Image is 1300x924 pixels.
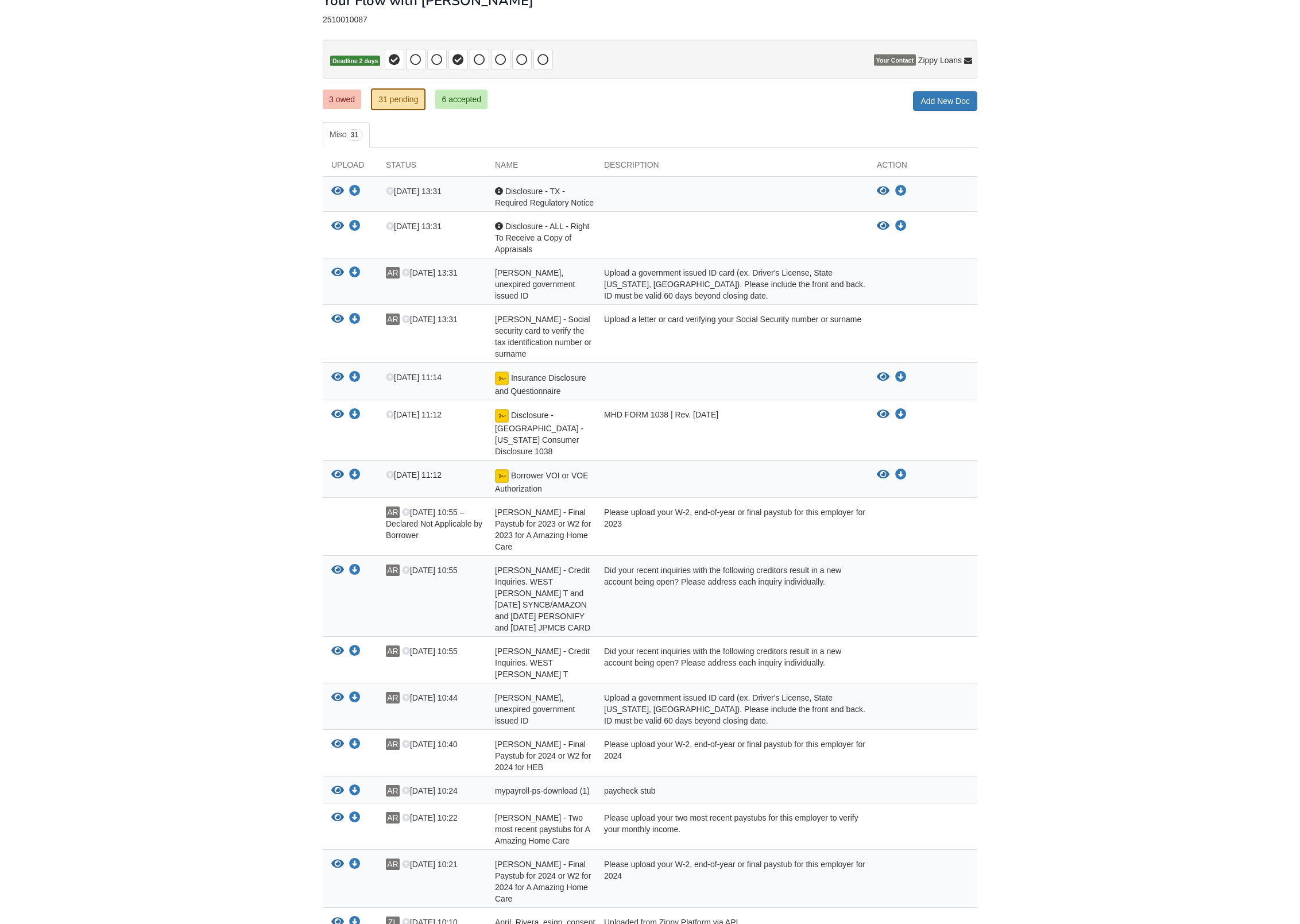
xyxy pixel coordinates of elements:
a: Download Insurance Disclosure and Questionnaire [895,373,907,382]
button: View April Rivera - Two most recent paystubs for A Amazing Home Care [331,812,344,824]
span: [PERSON_NAME] - Final Paystub for 2024 or W2 for 2024 for A Amazing Home Care [495,860,591,903]
span: [DATE] 10:22 [402,813,458,822]
span: Your Contact [874,55,916,66]
span: AR [386,859,400,870]
button: View Pedro Rivera - Social security card to verify the tax identification number or surname [331,314,344,326]
button: View April Rivera - Valid, unexpired government issued ID [331,692,344,704]
span: Disclosure - TX - Required Regulatory Notice [495,187,594,207]
span: [PERSON_NAME] - Social security card to verify the tax identification number or surname [495,315,591,358]
button: View April Rivera - Credit Inquiries. WEST FINAN T and 9/12/25 SYNCB/AMAZON and 9/10/25 PERSONIFY... [331,565,344,577]
button: View Disclosure - ALL - Right To Receive a Copy of Appraisals [331,221,344,233]
div: Name [486,159,595,176]
span: Deadline 2 days [330,56,380,67]
span: Zippy Loans [918,55,962,66]
a: Download Disclosure - ALL - Right To Receive a Copy of Appraisals [895,222,907,231]
button: View Insurance Disclosure and Questionnaire [877,372,889,383]
a: Download Disclosure - ALL - Right To Receive a Copy of Appraisals [349,222,361,231]
div: Please upload your W-2, end-of-year or final paystub for this employer for 2023 [595,507,868,552]
span: AR [386,739,400,750]
div: Upload a letter or card verifying your Social Security number or surname [595,314,868,359]
span: [DATE] 10:40 [402,740,458,749]
span: [DATE] 13:31 [402,315,458,324]
span: [DATE] 10:44 [402,693,458,702]
span: [DATE] 11:12 [386,470,442,480]
span: [DATE] 10:21 [402,860,458,869]
div: Did your recent inquiries with the following creditors result in a new account being open? Please... [595,565,868,633]
span: AR [386,785,400,797]
button: View April Rivera - Final Paystub for 2024 or W2 for 2024 for A Amazing Home Care [331,859,344,871]
span: [PERSON_NAME] - Final Paystub for 2023 or W2 for 2023 for A Amazing Home Care [495,508,591,551]
div: Status [377,159,486,176]
span: mypayroll-ps-download (1) [495,786,590,795]
button: View mypayroll-ps-download (1) [331,785,344,797]
div: Upload [323,159,377,176]
div: Upload a government issued ID card (ex. Driver's License, State [US_STATE], [GEOGRAPHIC_DATA]). P... [595,692,868,726]
div: Description [595,159,868,176]
span: [PERSON_NAME], unexpired government issued ID [495,693,575,725]
a: Download Disclosure - TX - Required Regulatory Notice [895,187,907,196]
span: AR [386,507,400,518]
span: [DATE] 13:31 [386,222,442,231]
button: View Pedro Rivera - Valid, unexpired government issued ID [331,267,344,279]
a: Download Pedro Rivera - Social security card to verify the tax identification number or surname [349,315,361,324]
div: Please upload your W-2, end-of-year or final paystub for this employer for 2024 [595,859,868,904]
span: [PERSON_NAME] - Credit Inquiries. WEST [PERSON_NAME] T and [DATE] SYNCB/AMAZON and [DATE] PERSONI... [495,566,590,632]
a: Download Disclosure - TX - Required Regulatory Notice [349,187,361,196]
a: 6 accepted [435,90,487,109]
a: Download Insurance Disclosure and Questionnaire [349,373,361,382]
img: Document fully signed [495,469,509,483]
span: [PERSON_NAME], unexpired government issued ID [495,268,575,300]
span: [DATE] 10:55 – Declared Not Applicable by Borrower [386,508,482,540]
img: Document fully signed [495,409,509,423]
a: Add New Doc [913,91,977,111]
a: Download April Rivera - Final Paystub for 2024 or W2 for 2024 for A Amazing Home Care [349,860,361,869]
span: AR [386,692,400,703]
div: Please upload your W-2, end-of-year or final paystub for this employer for 2024 [595,739,868,773]
button: View Pedro Rivera - Final Paystub for 2024 or W2 for 2024 for HEB [331,739,344,751]
div: Upload a government issued ID card (ex. Driver's License, State [US_STATE], [GEOGRAPHIC_DATA]). P... [595,267,868,301]
span: Disclosure - [GEOGRAPHIC_DATA] - [US_STATE] Consumer Disclosure 1038 [495,411,583,456]
div: MHD FORM 1038 | Rev. [DATE] [595,409,868,457]
div: paycheck stub [595,785,868,800]
img: Document fully signed [495,372,509,385]
button: View Disclosure - TX - Texas Consumer Disclosure 1038 [331,409,344,421]
span: [DATE] 10:55 [402,647,458,656]
div: Action [868,159,977,176]
a: Download mypayroll-ps-download (1) [349,787,361,796]
span: Borrower VOI or VOE Authorization [495,471,588,493]
a: Download April Rivera - Valid, unexpired government issued ID [349,694,361,703]
a: Download April Rivera - Credit Inquiries. WEST FINAN T and 9/12/25 SYNCB/AMAZON and 9/10/25 PERSO... [349,566,361,575]
div: Did your recent inquiries with the following creditors result in a new account being open? Please... [595,645,868,680]
a: Misc [323,122,370,148]
span: [DATE] 10:55 [402,566,458,575]
div: 2510010087 [323,15,977,25]
a: Download Pedro Rivera - Credit Inquiries. WEST FINAN T [349,647,361,656]
span: AR [386,565,400,576]
a: Download April Rivera - Two most recent paystubs for A Amazing Home Care [349,814,361,823]
span: [PERSON_NAME] - Two most recent paystubs for A Amazing Home Care [495,813,590,845]
button: View Borrower VOI or VOE Authorization [331,469,344,481]
a: Download Disclosure - TX - Texas Consumer Disclosure 1038 [895,410,907,419]
button: View Disclosure - TX - Required Regulatory Notice [877,185,889,197]
a: 31 pending [371,88,425,110]
a: Download Disclosure - TX - Texas Consumer Disclosure 1038 [349,411,361,420]
a: Download Borrower VOI or VOE Authorization [895,470,907,480]
a: Download Pedro Rivera - Final Paystub for 2024 or W2 for 2024 for HEB [349,740,361,749]
span: AR [386,314,400,325]
span: [DATE] 11:14 [386,373,442,382]
div: Please upload your two most recent paystubs for this employer to verify your monthly income. [595,812,868,846]
a: Download Pedro Rivera - Valid, unexpired government issued ID [349,269,361,278]
span: [DATE] 13:31 [402,268,458,277]
a: 3 owed [323,90,361,109]
span: Insurance Disclosure and Questionnaire [495,373,586,396]
button: View Disclosure - TX - Required Regulatory Notice [331,185,344,198]
span: [DATE] 13:31 [386,187,442,196]
span: [DATE] 10:24 [402,786,458,795]
a: Download Borrower VOI or VOE Authorization [349,471,361,480]
span: Disclosure - ALL - Right To Receive a Copy of Appraisals [495,222,589,254]
span: [DATE] 11:12 [386,410,442,419]
button: View Borrower VOI or VOE Authorization [877,469,889,481]
span: [PERSON_NAME] - Credit Inquiries. WEST [PERSON_NAME] T [495,647,590,679]
span: AR [386,645,400,657]
button: View Disclosure - TX - Texas Consumer Disclosure 1038 [877,409,889,420]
